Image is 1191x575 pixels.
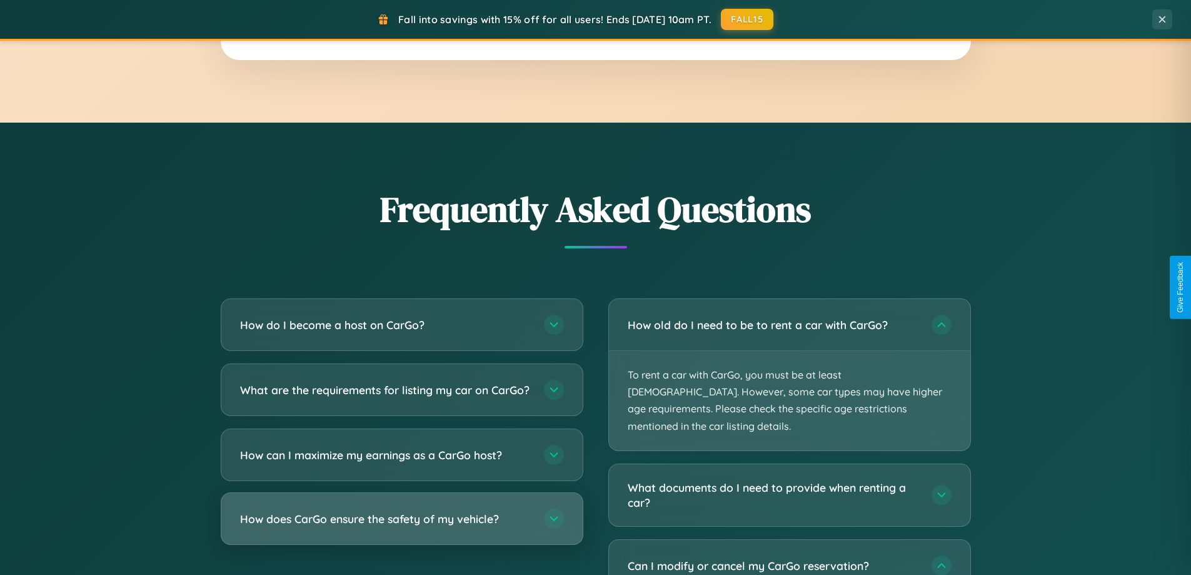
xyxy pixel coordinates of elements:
[721,9,773,30] button: FALL15
[628,317,919,333] h3: How old do I need to be to rent a car with CarGo?
[628,558,919,574] h3: Can I modify or cancel my CarGo reservation?
[240,317,531,333] h3: How do I become a host on CarGo?
[609,351,970,450] p: To rent a car with CarGo, you must be at least [DEMOGRAPHIC_DATA]. However, some car types may ha...
[240,511,531,527] h3: How does CarGo ensure the safety of my vehicle?
[628,480,919,511] h3: What documents do I need to provide when renting a car?
[1176,262,1185,313] div: Give Feedback
[240,447,531,463] h3: How can I maximize my earnings as a CarGo host?
[240,382,531,398] h3: What are the requirements for listing my car on CarGo?
[221,185,971,233] h2: Frequently Asked Questions
[398,13,711,26] span: Fall into savings with 15% off for all users! Ends [DATE] 10am PT.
